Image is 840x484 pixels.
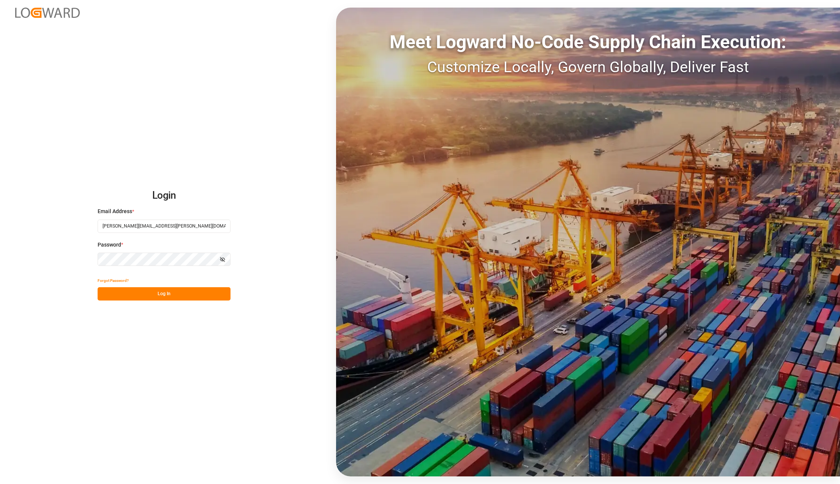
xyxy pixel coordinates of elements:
[98,241,121,249] span: Password
[98,287,231,301] button: Log In
[336,56,840,79] div: Customize Locally, Govern Globally, Deliver Fast
[98,183,231,208] h2: Login
[98,220,231,233] input: Enter your email
[98,207,132,215] span: Email Address
[98,274,129,287] button: Forgot Password?
[15,8,80,18] img: Logward_new_orange.png
[336,28,840,56] div: Meet Logward No-Code Supply Chain Execution:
